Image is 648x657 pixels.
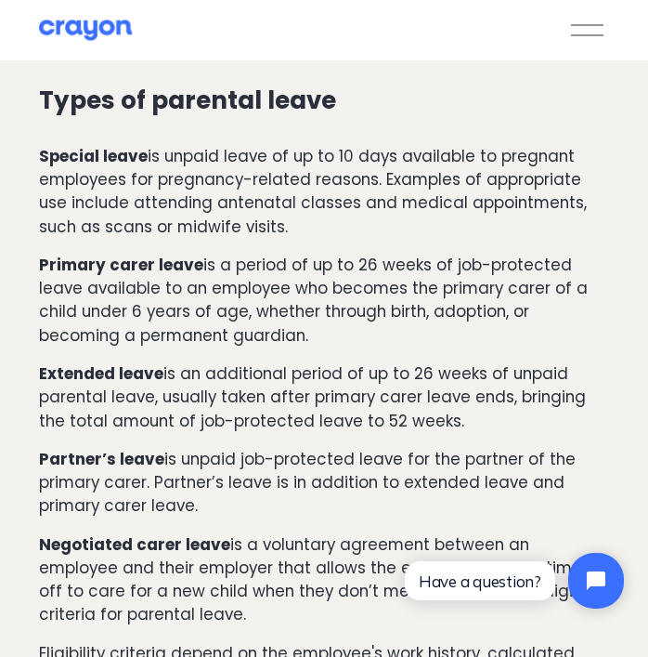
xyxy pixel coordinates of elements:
img: Crayon [39,19,132,42]
p: is a period of up to 26 weeks of job-protected leave available to an employee who becomes the pri... [39,254,609,348]
p: is unpaid job-protected leave for the partner of the primary carer. Partner’s leave is in additio... [39,448,609,519]
strong: Primary carer leave [39,254,203,276]
strong: Extended leave [39,362,163,385]
strong: Special leave [39,145,148,167]
p: is unpaid leave of up to 10 days available to pregnant employees for pregnancy-related reasons. E... [39,145,609,239]
p: is a voluntary agreement between an employee and their employer that allows the employee to take ... [39,533,609,627]
strong: Partner’s leave [39,448,164,470]
p: is an additional period of up to 26 weeks of unpaid parental leave, usually taken after primary c... [39,362,609,433]
iframe: Tidio Chat [389,537,640,624]
strong: Types of parental leave [39,84,336,117]
strong: Negotiated carer leave [39,533,230,556]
